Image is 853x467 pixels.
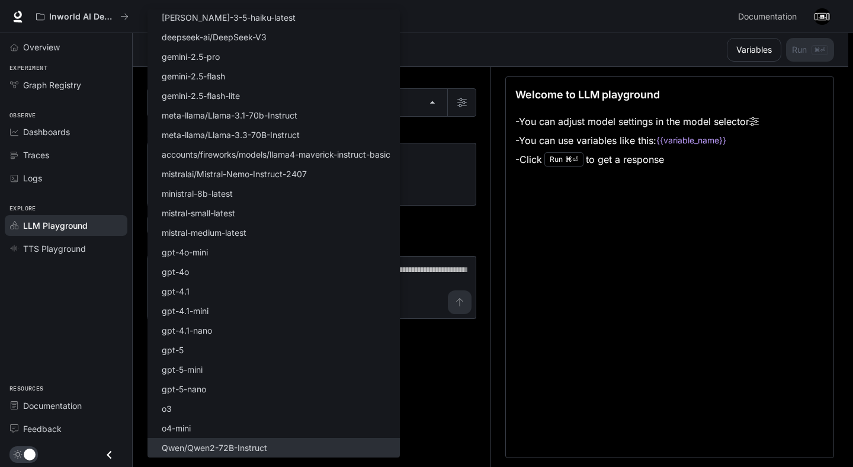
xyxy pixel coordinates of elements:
[162,246,208,258] p: gpt-4o-mini
[162,129,300,141] p: meta-llama/Llama-3.3-70B-Instruct
[162,11,296,24] p: [PERSON_NAME]-3-5-haiku-latest
[162,266,189,278] p: gpt-4o
[162,89,240,102] p: gemini-2.5-flash-lite
[162,363,203,376] p: gpt-5-mini
[162,422,191,434] p: o4-mini
[162,344,184,356] p: gpt-5
[162,187,233,200] p: ministral-8b-latest
[162,305,209,317] p: gpt-4.1-mini
[162,70,225,82] p: gemini-2.5-flash
[162,50,220,63] p: gemini-2.5-pro
[162,148,390,161] p: accounts/fireworks/models/llama4-maverick-instruct-basic
[162,285,190,298] p: gpt-4.1
[162,324,212,337] p: gpt-4.1-nano
[162,207,235,219] p: mistral-small-latest
[162,109,297,121] p: meta-llama/Llama-3.1-70b-Instruct
[162,226,246,239] p: mistral-medium-latest
[162,383,206,395] p: gpt-5-nano
[162,442,267,454] p: Qwen/Qwen2-72B-Instruct
[162,31,267,43] p: deepseek-ai/DeepSeek-V3
[162,402,172,415] p: o3
[162,168,307,180] p: mistralai/Mistral-Nemo-Instruct-2407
